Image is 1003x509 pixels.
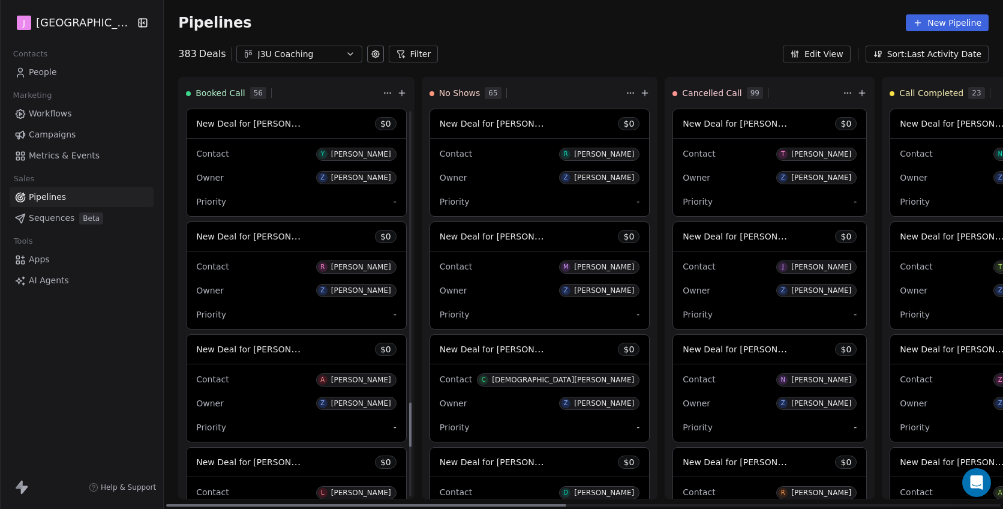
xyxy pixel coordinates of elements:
[321,149,325,159] div: Y
[683,262,715,271] span: Contact
[782,262,784,272] div: J
[196,375,229,384] span: Contact
[10,250,154,270] a: Apps
[564,149,568,159] div: R
[781,173,785,182] div: Z
[840,118,851,130] span: $ 0
[320,262,325,272] div: R
[840,230,851,242] span: $ 0
[998,286,1002,295] div: Z
[440,375,472,384] span: Contact
[791,376,851,384] div: [PERSON_NAME]
[331,150,391,158] div: [PERSON_NAME]
[683,230,809,242] span: New Deal for [PERSON_NAME]
[900,197,930,206] span: Priority
[672,77,840,109] div: Cancelled Call99
[8,232,38,250] span: Tools
[683,375,715,384] span: Contact
[196,343,323,355] span: New Deal for [PERSON_NAME]
[196,456,323,468] span: New Deal for [PERSON_NAME]
[791,150,851,158] div: [PERSON_NAME]
[394,421,397,433] span: -
[574,173,634,182] div: [PERSON_NAME]
[998,173,1002,182] div: Z
[440,487,472,497] span: Contact
[430,221,650,330] div: New Deal for [PERSON_NAME]$0ContactM[PERSON_NAME]OwnerZ[PERSON_NAME]Priority-
[196,197,226,206] span: Priority
[900,375,932,384] span: Contact
[178,47,226,61] div: 383
[636,421,639,433] span: -
[8,170,40,188] span: Sales
[563,262,569,272] div: M
[900,173,927,182] span: Owner
[900,310,930,319] span: Priority
[10,146,154,166] a: Metrics & Events
[781,399,785,408] div: Z
[854,421,857,433] span: -
[250,87,266,99] span: 56
[29,212,74,224] span: Sequences
[29,66,57,79] span: People
[623,343,634,355] span: $ 0
[998,399,1002,408] div: Z
[196,149,229,158] span: Contact
[683,118,809,129] span: New Deal for [PERSON_NAME]
[196,399,224,408] span: Owner
[672,109,867,217] div: New Deal for [PERSON_NAME]$0ContactT[PERSON_NAME]OwnerZ[PERSON_NAME]Priority-
[574,286,634,295] div: [PERSON_NAME]
[331,376,391,384] div: [PERSON_NAME]
[29,191,66,203] span: Pipelines
[482,375,486,385] div: C
[791,399,851,408] div: [PERSON_NAME]
[440,173,467,182] span: Owner
[840,343,851,355] span: $ 0
[29,107,72,120] span: Workflows
[791,173,851,182] div: [PERSON_NAME]
[10,208,154,228] a: SequencesBeta
[23,17,25,29] span: J
[394,196,397,208] span: -
[79,212,103,224] span: Beta
[854,309,857,321] span: -
[196,262,229,271] span: Contact
[321,488,325,498] div: L
[394,309,397,321] span: -
[780,375,785,385] div: N
[186,334,407,442] div: New Deal for [PERSON_NAME]$0ContactA[PERSON_NAME]OwnerZ[PERSON_NAME]Priority-
[998,375,1002,385] div: Z
[440,262,472,271] span: Contact
[683,149,715,158] span: Contact
[636,309,639,321] span: -
[683,197,713,206] span: Priority
[14,13,129,33] button: J[GEOGRAPHIC_DATA]
[998,262,1002,272] div: T
[196,487,229,497] span: Contact
[186,109,407,217] div: New Deal for [PERSON_NAME]$0ContactY[PERSON_NAME]OwnerZ[PERSON_NAME]Priority-
[440,423,470,432] span: Priority
[331,399,391,408] div: [PERSON_NAME]
[430,77,624,109] div: No Shows65
[10,104,154,124] a: Workflows
[196,87,245,99] span: Booked Call
[672,334,867,442] div: New Deal for [PERSON_NAME]$0ContactN[PERSON_NAME]OwnerZ[PERSON_NAME]Priority-
[866,46,989,62] button: Sort: Last Activity Date
[186,77,380,109] div: Booked Call56
[320,173,325,182] div: Z
[186,221,407,330] div: New Deal for [PERSON_NAME]$0ContactR[PERSON_NAME]OwnerZ[PERSON_NAME]Priority-
[747,87,763,99] span: 99
[900,487,932,497] span: Contact
[968,87,984,99] span: 23
[440,118,566,129] span: New Deal for [PERSON_NAME]
[258,48,341,61] div: J3U Coaching
[899,87,963,99] span: Call Completed
[574,489,634,497] div: [PERSON_NAME]
[8,45,53,63] span: Contacts
[900,399,927,408] span: Owner
[196,286,224,295] span: Owner
[840,456,851,468] span: $ 0
[440,343,566,355] span: New Deal for [PERSON_NAME]
[900,286,927,295] span: Owner
[331,173,391,182] div: [PERSON_NAME]
[998,488,1002,498] div: A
